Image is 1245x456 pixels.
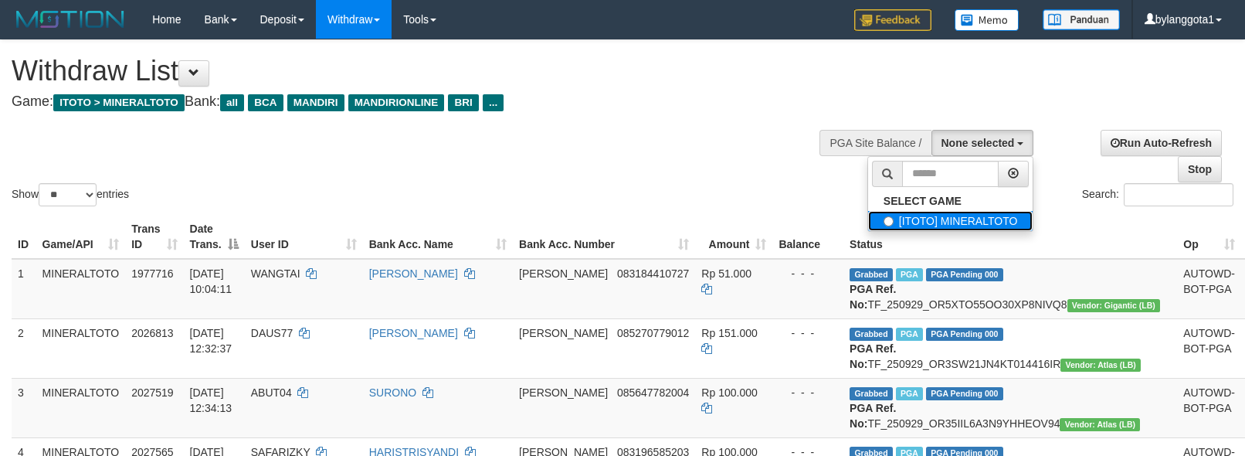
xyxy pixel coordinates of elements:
[36,259,126,319] td: MINERALTOTO
[483,94,504,111] span: ...
[617,267,689,280] span: Copy 083184410727 to clipboard
[701,267,751,280] span: Rp 51.000
[1177,318,1241,378] td: AUTOWD-BOT-PGA
[896,387,923,400] span: Marked by bylanggota2
[251,386,292,399] span: ABUT04
[695,215,772,259] th: Amount: activate to sort column ascending
[843,378,1177,437] td: TF_250929_OR35IIL6A3N9YHHEOV94
[12,8,129,31] img: MOTION_logo.png
[926,328,1003,341] span: PGA Pending
[843,215,1177,259] th: Status
[519,386,608,399] span: [PERSON_NAME]
[12,94,815,110] h4: Game: Bank:
[779,325,837,341] div: - - -
[850,283,896,311] b: PGA Ref. No:
[131,386,174,399] span: 2027519
[850,328,893,341] span: Grabbed
[190,327,232,355] span: [DATE] 12:32:37
[701,327,757,339] span: Rp 151.000
[1177,259,1241,319] td: AUTOWD-BOT-PGA
[1060,359,1141,372] span: Vendor URL: https://dashboard.q2checkout.com/secure
[850,342,896,370] b: PGA Ref. No:
[39,183,97,206] select: Showentries
[617,386,689,399] span: Copy 085647782004 to clipboard
[843,259,1177,319] td: TF_250929_OR5XTO55OO30XP8NIVQ8
[190,386,232,414] span: [DATE] 12:34:13
[1178,156,1222,182] a: Stop
[12,56,815,87] h1: Withdraw List
[884,195,962,207] b: SELECT GAME
[369,386,416,399] a: SURONO
[884,216,894,226] input: [ITOTO] MINERALTOTO
[701,386,757,399] span: Rp 100.000
[931,130,1034,156] button: None selected
[513,215,695,259] th: Bank Acc. Number: activate to sort column ascending
[819,130,931,156] div: PGA Site Balance /
[184,215,245,259] th: Date Trans.: activate to sort column descending
[36,215,126,259] th: Game/API: activate to sort column ascending
[36,318,126,378] td: MINERALTOTO
[287,94,344,111] span: MANDIRI
[868,191,1033,211] a: SELECT GAME
[363,215,513,259] th: Bank Acc. Name: activate to sort column ascending
[850,387,893,400] span: Grabbed
[448,94,478,111] span: BRI
[941,137,1015,149] span: None selected
[850,268,893,281] span: Grabbed
[1060,418,1140,431] span: Vendor URL: https://dashboard.q2checkout.com/secure
[251,327,293,339] span: DAUS77
[12,183,129,206] label: Show entries
[779,385,837,400] div: - - -
[125,215,183,259] th: Trans ID: activate to sort column ascending
[251,267,300,280] span: WANGTAI
[868,211,1033,231] label: [ITOTO] MINERALTOTO
[36,378,126,437] td: MINERALTOTO
[896,328,923,341] span: Marked by bylanggota2
[617,327,689,339] span: Copy 085270779012 to clipboard
[12,215,36,259] th: ID
[519,327,608,339] span: [PERSON_NAME]
[1177,378,1241,437] td: AUTOWD-BOT-PGA
[955,9,1019,31] img: Button%20Memo.svg
[843,318,1177,378] td: TF_250929_OR3SW21JN4KT014416IR
[519,267,608,280] span: [PERSON_NAME]
[1124,183,1233,206] input: Search:
[926,268,1003,281] span: PGA Pending
[779,266,837,281] div: - - -
[369,267,458,280] a: [PERSON_NAME]
[220,94,244,111] span: all
[1082,183,1233,206] label: Search:
[53,94,185,111] span: ITOTO > MINERALTOTO
[926,387,1003,400] span: PGA Pending
[854,9,931,31] img: Feedback.jpg
[190,267,232,295] span: [DATE] 10:04:11
[772,215,843,259] th: Balance
[369,327,458,339] a: [PERSON_NAME]
[248,94,283,111] span: BCA
[12,259,36,319] td: 1
[12,318,36,378] td: 2
[245,215,363,259] th: User ID: activate to sort column ascending
[12,378,36,437] td: 3
[1177,215,1241,259] th: Op: activate to sort column ascending
[1067,299,1161,312] span: Vendor URL: https://dashboard.q2checkout.com/secure
[1043,9,1120,30] img: panduan.png
[1101,130,1222,156] a: Run Auto-Refresh
[348,94,445,111] span: MANDIRIONLINE
[896,268,923,281] span: Marked by bylanggota2
[131,327,174,339] span: 2026813
[850,402,896,430] b: PGA Ref. No:
[131,267,174,280] span: 1977716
